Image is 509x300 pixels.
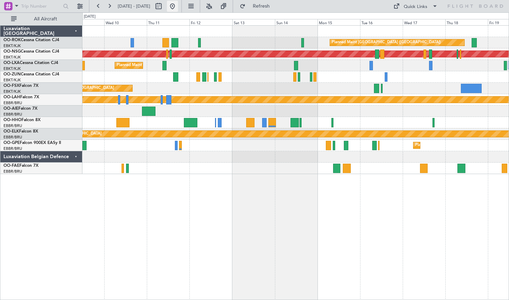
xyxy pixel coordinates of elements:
[3,66,21,71] a: EBKT/KJK
[3,49,59,54] a: OO-NSGCessna Citation CJ4
[84,14,96,20] div: [DATE]
[21,1,61,11] input: Trip Number
[3,164,38,168] a: OO-FAEFalcon 7X
[3,49,21,54] span: OO-NSG
[3,164,19,168] span: OO-FAE
[360,19,403,25] div: Tue 16
[3,141,20,145] span: OO-GPE
[18,17,73,21] span: All Aircraft
[3,61,58,65] a: OO-LXACessna Citation CJ4
[3,55,21,60] a: EBKT/KJK
[104,19,147,25] div: Wed 10
[247,4,276,9] span: Refresh
[3,43,21,48] a: EBKT/KJK
[8,13,75,25] button: All Aircraft
[403,19,445,25] div: Wed 17
[404,3,427,10] div: Quick Links
[3,146,22,151] a: EBBR/BRU
[332,37,441,48] div: Planned Maint [GEOGRAPHIC_DATA] ([GEOGRAPHIC_DATA])
[3,112,22,117] a: EBBR/BRU
[62,19,104,25] div: Tue 9
[3,38,59,42] a: OO-ROKCessna Citation CJ4
[3,72,59,76] a: OO-ZUNCessna Citation CJ4
[3,95,39,99] a: OO-LAHFalcon 7X
[318,19,360,25] div: Mon 15
[3,95,20,99] span: OO-LAH
[3,89,21,94] a: EBKT/KJK
[275,19,318,25] div: Sun 14
[232,19,275,25] div: Sat 13
[3,118,21,122] span: OO-HHO
[3,107,18,111] span: OO-AIE
[147,19,189,25] div: Thu 11
[236,1,278,12] button: Refresh
[3,129,19,134] span: OO-ELK
[3,169,22,174] a: EBBR/BRU
[3,61,20,65] span: OO-LXA
[3,38,21,42] span: OO-ROK
[117,60,197,71] div: Planned Maint Kortrijk-[GEOGRAPHIC_DATA]
[3,141,61,145] a: OO-GPEFalcon 900EX EASy II
[3,118,41,122] a: OO-HHOFalcon 8X
[3,135,22,140] a: EBBR/BRU
[3,123,22,128] a: EBBR/BRU
[118,3,150,9] span: [DATE] - [DATE]
[3,129,38,134] a: OO-ELKFalcon 8X
[3,84,38,88] a: OO-FSXFalcon 7X
[3,78,21,83] a: EBKT/KJK
[445,19,488,25] div: Thu 18
[3,100,22,106] a: EBBR/BRU
[390,1,441,12] button: Quick Links
[3,72,21,76] span: OO-ZUN
[3,84,19,88] span: OO-FSX
[3,107,37,111] a: OO-AIEFalcon 7X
